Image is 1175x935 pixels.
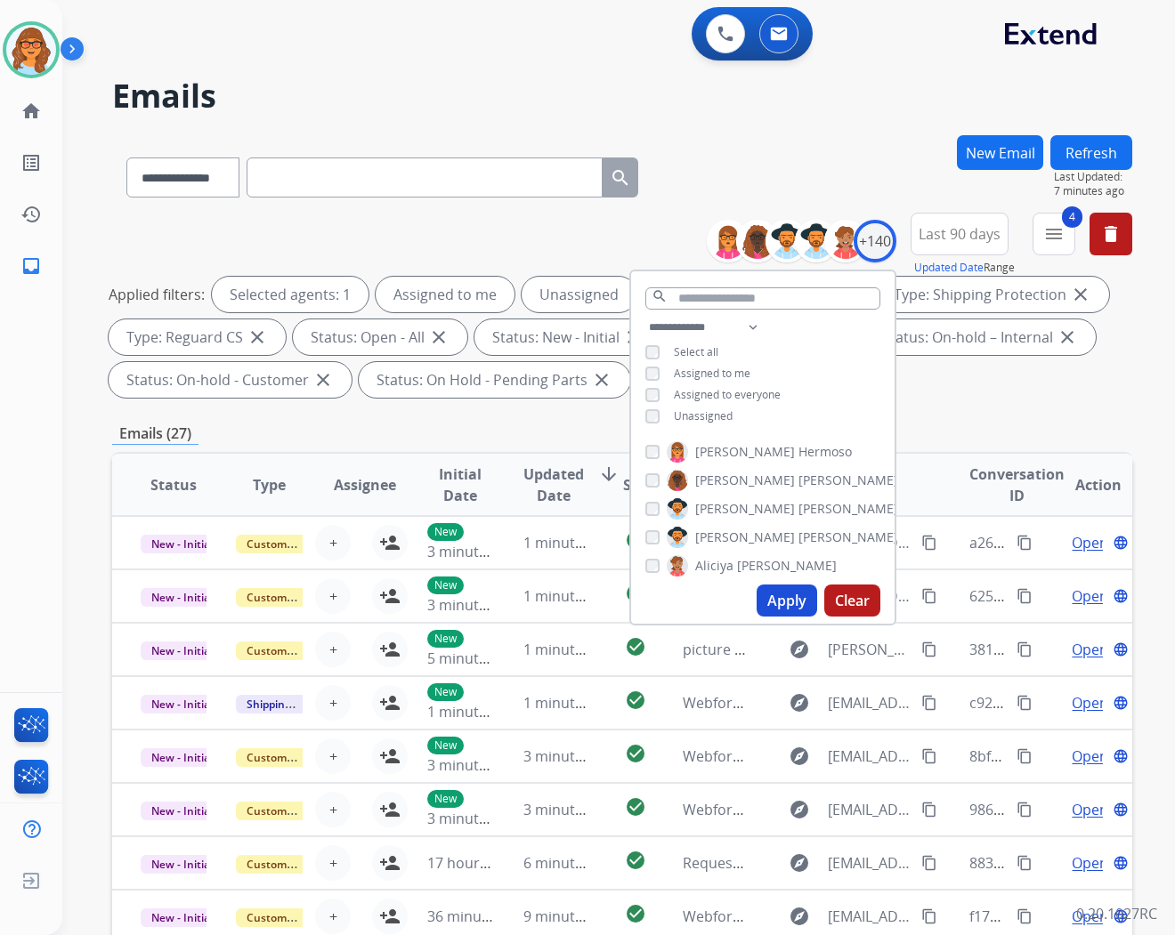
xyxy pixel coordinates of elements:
[625,796,646,818] mat-icon: check_circle
[674,344,718,359] span: Select all
[379,532,401,553] mat-icon: person_add
[1113,748,1129,764] mat-icon: language
[623,474,649,496] span: SLA
[1113,535,1129,551] mat-icon: language
[523,853,619,873] span: 6 minutes ago
[1113,802,1129,818] mat-icon: language
[652,288,668,304] mat-icon: search
[20,255,42,277] mat-icon: inbox
[247,326,268,348] mat-icon: close
[789,639,810,660] mat-icon: explore
[329,852,337,874] span: +
[1054,184,1132,198] span: 7 minutes ago
[737,557,837,575] span: [PERSON_NAME]
[236,855,352,874] span: Customer Support
[523,746,619,766] span: 3 minutes ago
[695,500,795,518] span: [PERSON_NAME]
[109,362,352,398] div: Status: On-hold - Customer
[329,906,337,927] span: +
[1017,855,1033,871] mat-icon: content_copy
[1017,641,1033,657] mat-icon: content_copy
[379,852,401,874] mat-icon: person_add
[1072,532,1108,553] span: Open
[695,528,795,546] span: [PERSON_NAME]
[921,908,937,924] mat-icon: content_copy
[683,800,1086,819] span: Webform from [EMAIL_ADDRESS][DOMAIN_NAME] on [DATE]
[379,906,401,927] mat-icon: person_add
[1033,213,1075,255] button: 4
[236,641,352,660] span: Customer Support
[1072,692,1108,713] span: Open
[798,443,852,461] span: Hermoso
[312,369,334,391] mat-icon: close
[427,853,515,873] span: 17 hours ago
[20,101,42,122] mat-icon: home
[109,319,286,355] div: Type: Reguard CS
[625,903,646,924] mat-icon: check_circle
[379,692,401,713] mat-icon: person_add
[1017,588,1033,604] mat-icon: content_copy
[522,277,636,312] div: Unassigned
[1062,206,1082,228] span: 4
[1072,852,1108,874] span: Open
[1036,454,1132,516] th: Action
[212,277,369,312] div: Selected agents: 1
[828,799,912,820] span: [EMAIL_ADDRESS][DOMAIN_NAME]
[427,542,523,561] span: 3 minutes ago
[921,748,937,764] mat-icon: content_copy
[683,693,1086,713] span: Webform from [EMAIL_ADDRESS][DOMAIN_NAME] on [DATE]
[921,802,937,818] mat-icon: content_copy
[379,746,401,767] mat-icon: person_add
[379,585,401,607] mat-icon: person_add
[828,639,912,660] span: [PERSON_NAME][EMAIL_ADDRESS][PERSON_NAME][DOMAIN_NAME]
[854,220,896,262] div: +140
[427,809,523,828] span: 3 minutes ago
[379,799,401,820] mat-icon: person_add
[329,692,337,713] span: +
[112,78,1132,114] h2: Emails
[1072,906,1108,927] span: Open
[625,689,646,711] mat-icon: check_circle
[798,472,898,489] span: [PERSON_NAME]
[921,695,937,711] mat-icon: content_copy
[1072,799,1108,820] span: Open
[1043,223,1065,245] mat-icon: menu
[789,906,810,927] mat-icon: explore
[876,277,1109,312] div: Type: Shipping Protection
[789,746,810,767] mat-icon: explore
[864,319,1096,355] div: Status: On-hold – Internal
[427,737,464,754] p: New
[695,557,733,575] span: Aliciya
[523,907,619,926] span: 9 minutes ago
[1100,223,1122,245] mat-icon: delete
[523,693,612,713] span: 1 minute ago
[376,277,515,312] div: Assigned to me
[112,423,199,445] p: Emails (27)
[623,326,644,348] mat-icon: close
[674,366,750,381] span: Assigned to me
[921,588,937,604] mat-icon: content_copy
[427,576,464,594] p: New
[523,586,612,606] span: 1 minute ago
[798,528,898,546] span: [PERSON_NAME]
[427,523,464,541] p: New
[523,640,612,659] span: 1 minute ago
[1054,170,1132,184] span: Last Updated:
[141,748,223,767] span: New - Initial
[236,588,352,607] span: Customer Support
[921,641,937,657] mat-icon: content_copy
[921,535,937,551] mat-icon: content_copy
[789,692,810,713] mat-icon: explore
[427,463,493,506] span: Initial Date
[315,738,351,774] button: +
[329,585,337,607] span: +
[914,260,1015,275] span: Range
[674,387,781,402] span: Assigned to everyone
[427,649,523,668] span: 5 minutes ago
[1017,908,1033,924] mat-icon: content_copy
[824,584,880,617] button: Clear
[914,261,984,275] button: Updated Date
[1113,695,1129,711] mat-icon: language
[236,535,352,553] span: Customer Support
[591,369,612,391] mat-icon: close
